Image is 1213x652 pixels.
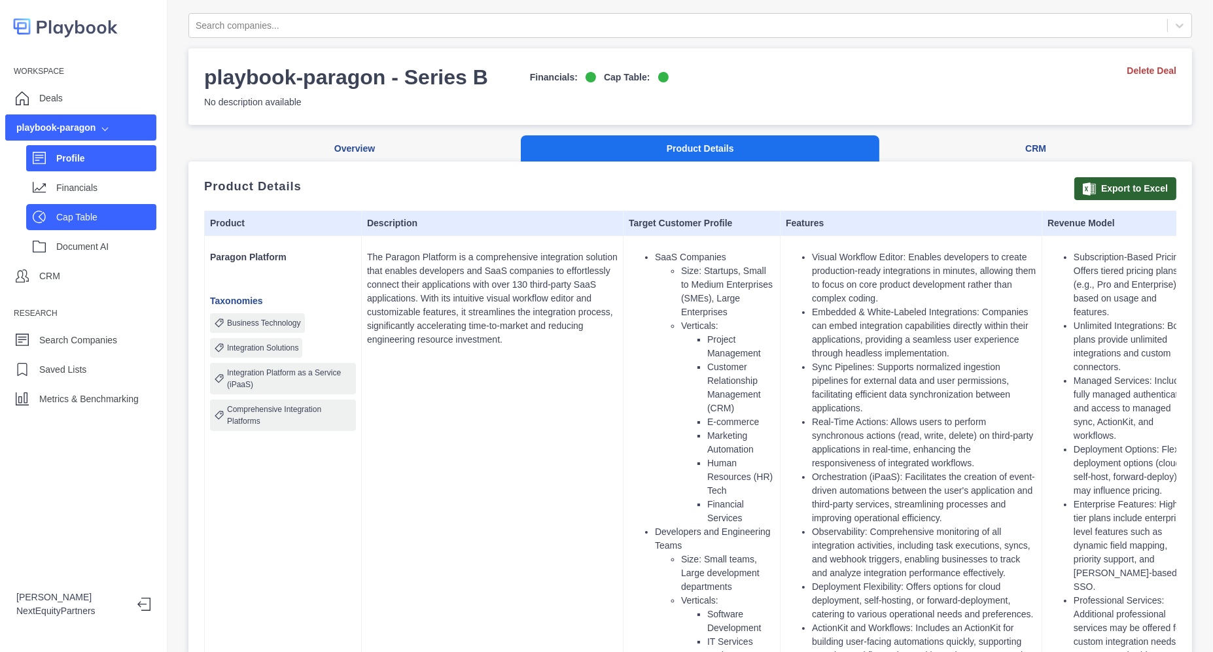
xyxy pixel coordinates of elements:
p: CRM [39,269,60,283]
li: Embedded & White-Labeled Integrations: Companies can embed integration capabilities directly with... [812,305,1036,360]
li: IT Services [707,635,775,649]
li: Deployment Options: Flexible deployment options (cloud, self-host, forward-deploy) may influence ... [1074,443,1193,498]
h3: playbook-paragon - Series B [204,64,488,90]
p: No description available [204,95,669,109]
button: CRM [879,135,1192,162]
div: playbook-paragon [16,121,96,135]
strong: Paragon Platform [210,252,287,262]
th: Target Customer Profile [624,211,781,236]
p: Integration Solutions [227,342,298,354]
li: Human Resources (HR) Tech [707,456,775,498]
img: logo-colored [13,13,118,40]
li: Project Management [707,333,775,360]
th: Product [205,211,362,236]
li: Customer Relationship Management (CRM) [707,360,775,415]
p: Profile [56,152,156,165]
button: Overview [188,135,521,162]
li: Orchestration (iPaaS): Facilitates the creation of event-driven automations between the user's ap... [812,470,1036,525]
li: Size: Startups, Small to Medium Enterprises (SMEs), Large Enterprises [681,264,775,319]
p: Product Details [204,181,302,192]
p: Cap Table [56,211,156,224]
li: Unlimited Integrations: Both plans provide unlimited integrations and custom connectors. [1074,319,1193,374]
p: Comprehensive Integration Platforms [227,403,352,427]
li: E-commerce [707,415,775,429]
p: Financials: [530,71,578,84]
p: Financials [56,181,156,195]
li: Observability: Comprehensive monitoring of all integration activities, including task executions,... [812,525,1036,580]
th: Description [362,211,624,236]
li: Deployment Flexibility: Offers options for cloud deployment, self-hosting, or forward-deployment,... [812,580,1036,621]
li: Real-Time Actions: Allows users to perform synchronous actions (read, write, delete) on third-par... [812,415,1036,470]
img: on-logo [586,72,596,82]
p: The Paragon Platform is a comprehensive integration solution that enables developers and SaaS com... [367,250,618,347]
p: Business Technology [227,317,301,329]
p: NextEquityPartners [16,604,127,618]
li: Verticals: [681,319,775,525]
p: Saved Lists [39,363,86,377]
li: Managed Services: Includes fully managed authentication and access to managed sync, ActionKit, an... [1074,374,1193,443]
a: Delete Deal [1127,64,1176,78]
th: Revenue Model [1042,211,1199,236]
th: Features [781,211,1042,236]
li: Professional Services: Additional professional services may be offered for custom integration needs. [1074,594,1193,649]
li: Enterprise Features: Higher-tier plans include enterprise-level features such as dynamic field ma... [1074,498,1193,594]
li: Size: Small teams, Large development departments [681,553,775,594]
button: Product Details [521,135,879,162]
img: on-logo [658,72,669,82]
li: Visual Workflow Editor: Enables developers to create production-ready integrations in minutes, al... [812,250,1036,305]
button: Export to Excel [1074,177,1176,200]
p: Taxonomies [210,294,356,308]
p: Metrics & Benchmarking [39,392,139,406]
li: Software Development [707,608,775,635]
li: SaaS Companies [655,250,775,525]
p: Integration Platform as a Service (iPaaS) [227,367,352,390]
p: Deals [39,92,63,105]
li: Marketing Automation [707,429,775,456]
p: [PERSON_NAME] [16,591,127,604]
li: Subscription-Based Pricing: Offers tiered pricing plans (e.g., Pro and Enterprise) based on usage... [1074,250,1193,319]
li: Financial Services [707,498,775,525]
p: Search Companies [39,334,117,347]
p: Cap Table: [604,71,650,84]
li: Sync Pipelines: Supports normalized ingestion pipelines for external data and user permissions, f... [812,360,1036,415]
p: Document AI [56,240,156,254]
